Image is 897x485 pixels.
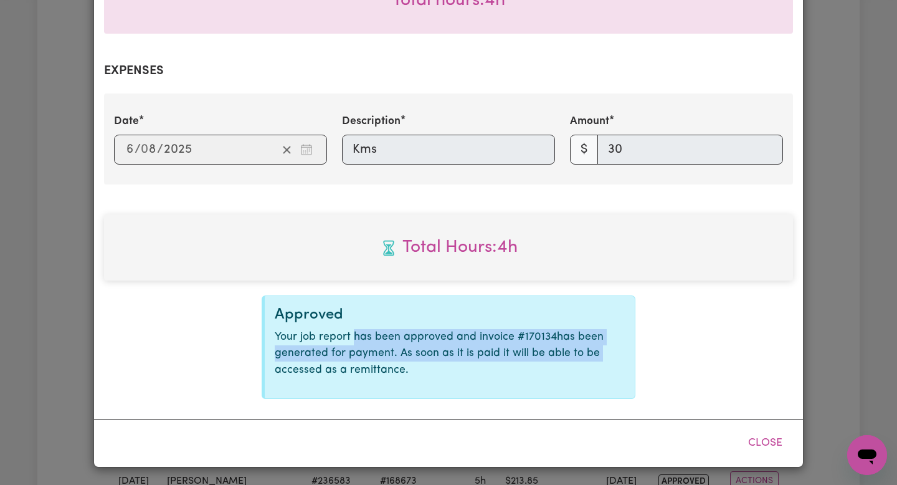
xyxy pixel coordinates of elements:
button: Clear date [277,140,297,159]
label: Amount [570,113,609,130]
label: Date [114,113,139,130]
h2: Expenses [104,64,793,79]
p: Your job report has been approved and invoice # 170134 has been generated for payment. As soon as... [275,329,625,378]
button: Enter the date of expense [297,140,316,159]
span: Approved [275,307,343,322]
input: kms and driving [342,135,555,165]
button: Close [738,430,793,457]
span: / [135,143,141,156]
span: $ [570,135,598,165]
span: / [157,143,163,156]
label: Description [342,113,401,130]
input: -- [141,140,157,159]
span: Total hours worked: 4 hours [114,234,783,261]
span: 0 [141,143,148,156]
input: ---- [163,140,192,159]
iframe: Button to launch messaging window [847,435,887,475]
input: -- [126,140,135,159]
